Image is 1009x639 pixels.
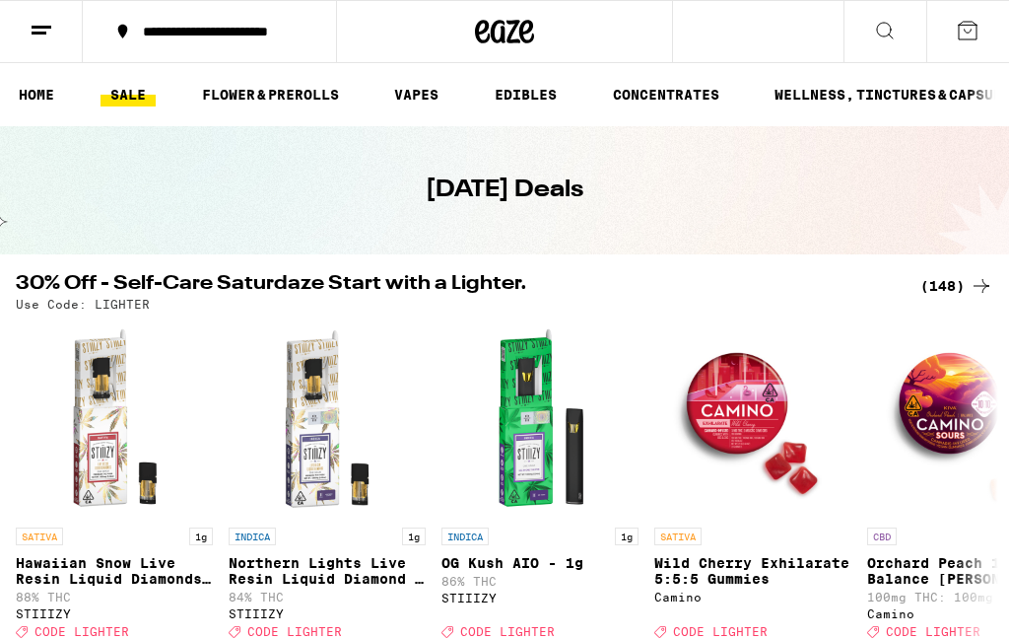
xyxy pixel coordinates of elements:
[886,625,980,638] span: CODE LIGHTER
[441,320,639,518] img: STIIIZY - OG Kush AIO - 1g
[441,555,639,571] p: OG Kush AIO - 1g
[441,592,639,604] div: STIIIZY
[16,320,213,518] img: STIIIZY - Hawaiian Snow Live Resin Liquid Diamonds - 1g
[16,555,213,587] p: Hawaiian Snow Live Resin Liquid Diamonds - 1g
[441,528,489,545] p: INDICA
[485,83,567,106] a: EDIBLES
[16,607,213,620] div: STIIIZY
[16,274,897,298] h2: 30% Off - Self-Care Saturdaze Start with a Lighter.
[920,274,993,298] a: (148)
[402,528,426,545] p: 1g
[615,528,639,545] p: 1g
[189,528,213,545] p: 1g
[673,625,768,638] span: CODE LIGHTER
[441,575,639,588] p: 86% THC
[192,83,349,106] a: FLOWER & PREROLLS
[16,298,150,311] p: Use Code: LIGHTER
[867,528,897,545] p: CBD
[229,320,426,518] img: STIIIZY - Northern Lights Live Resin Liquid Diamond - 1g
[101,83,156,106] a: SALE
[16,591,213,603] p: 88% THC
[34,625,129,638] span: CODE LIGHTER
[654,320,851,518] img: Camino - Wild Cherry Exhilarate 5:5:5 Gummies
[229,591,426,603] p: 84% THC
[654,555,851,587] p: Wild Cherry Exhilarate 5:5:5 Gummies
[460,625,555,638] span: CODE LIGHTER
[16,528,63,545] p: SATIVA
[229,528,276,545] p: INDICA
[229,607,426,620] div: STIIIZY
[229,555,426,587] p: Northern Lights Live Resin Liquid Diamond - 1g
[603,83,729,106] a: CONCENTRATES
[247,625,342,638] span: CODE LIGHTER
[426,174,583,207] h1: [DATE] Deals
[654,591,851,603] div: Camino
[9,83,64,106] a: HOME
[384,83,448,106] a: VAPES
[654,528,702,545] p: SATIVA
